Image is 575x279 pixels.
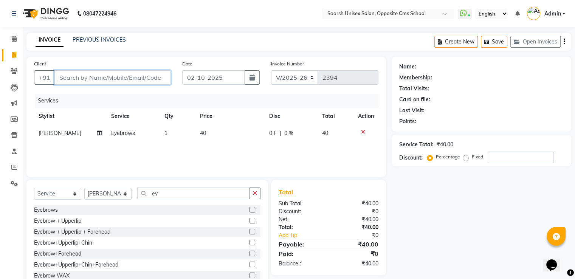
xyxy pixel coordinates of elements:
label: Percentage [436,153,460,160]
div: ₹40.00 [329,260,384,268]
div: Total: [273,223,329,231]
label: Client [34,60,46,67]
button: Save [481,36,507,48]
div: Eyebrow + Upperlip [34,217,81,225]
div: Eyebrow+Upperlip+Chin [34,239,92,247]
button: Open Invoices [510,36,561,48]
div: Eyebrows [34,206,58,214]
button: +91 [34,70,55,85]
th: Action [353,108,378,125]
div: Sub Total: [273,200,329,208]
div: Discount: [399,154,423,162]
th: Stylist [34,108,107,125]
span: [PERSON_NAME] [39,130,81,136]
label: Fixed [472,153,483,160]
th: Disc [265,108,318,125]
div: ₹40.00 [329,200,384,208]
th: Qty [160,108,195,125]
th: Price [195,108,265,125]
th: Total [318,108,353,125]
span: | [280,129,281,137]
div: Eyebrow+Forehead [34,250,81,258]
button: Create New [434,36,478,48]
label: Invoice Number [271,60,304,67]
div: Total Visits: [399,85,429,93]
span: 0 F [269,129,277,137]
iframe: chat widget [543,249,567,271]
a: PREVIOUS INVOICES [73,36,126,43]
div: ₹40.00 [329,215,384,223]
th: Service [107,108,160,125]
div: ₹40.00 [329,223,384,231]
span: 40 [200,130,206,136]
img: Admin [527,7,540,20]
div: Last Visit: [399,107,425,115]
div: Name: [399,63,416,71]
span: Admin [544,10,561,18]
div: Services [35,94,384,108]
div: ₹0 [338,231,384,239]
img: logo [19,3,71,24]
div: ₹40.00 [437,141,453,149]
input: Search by Name/Mobile/Email/Code [54,70,171,85]
span: 40 [322,130,328,136]
div: ₹0 [329,208,384,215]
div: Card on file: [399,96,430,104]
div: Points: [399,118,416,126]
b: 08047224946 [83,3,116,24]
a: INVOICE [36,33,64,47]
div: Discount: [273,208,329,215]
div: Balance : [273,260,329,268]
div: Eyebrow + Upperlip + Forehead [34,228,110,236]
span: Eyebrows [111,130,135,136]
label: Date [182,60,192,67]
div: Service Total: [399,141,434,149]
span: 0 % [284,129,293,137]
div: ₹40.00 [329,240,384,249]
div: Paid: [273,249,329,258]
span: Total [279,188,296,196]
div: Net: [273,215,329,223]
span: 1 [164,130,167,136]
a: Add Tip [273,231,338,239]
div: ₹0 [329,249,384,258]
div: Eyebrow+Upperlip+Chin+Forehead [34,261,118,269]
input: Search or Scan [137,188,250,199]
div: Membership: [399,74,432,82]
div: Payable: [273,240,329,249]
